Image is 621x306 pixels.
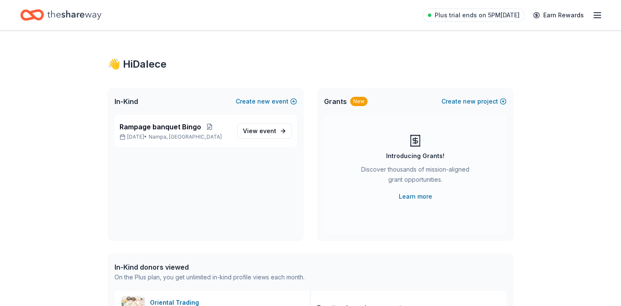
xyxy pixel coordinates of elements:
p: [DATE] • [120,134,231,140]
a: Learn more [399,191,432,202]
div: On the Plus plan, you get unlimited in-kind profile views each month. [114,272,305,282]
span: In-Kind [114,96,138,107]
span: Grants [324,96,347,107]
div: In-Kind donors viewed [114,262,305,272]
span: Nampa, [GEOGRAPHIC_DATA] [149,134,222,140]
span: View [243,126,276,136]
span: new [257,96,270,107]
span: Plus trial ends on 5PM[DATE] [435,10,520,20]
span: new [463,96,476,107]
a: Earn Rewards [528,8,589,23]
span: Rampage banquet Bingo [120,122,201,132]
div: New [350,97,368,106]
div: 👋 Hi Dalece [108,57,513,71]
div: Discover thousands of mission-aligned grant opportunities. [358,164,473,188]
button: Createnewproject [441,96,507,107]
div: Introducing Grants! [386,151,444,161]
button: Createnewevent [236,96,297,107]
a: Home [20,5,101,25]
a: Plus trial ends on 5PM[DATE] [423,8,525,22]
a: View event [237,123,292,139]
span: event [259,127,276,134]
